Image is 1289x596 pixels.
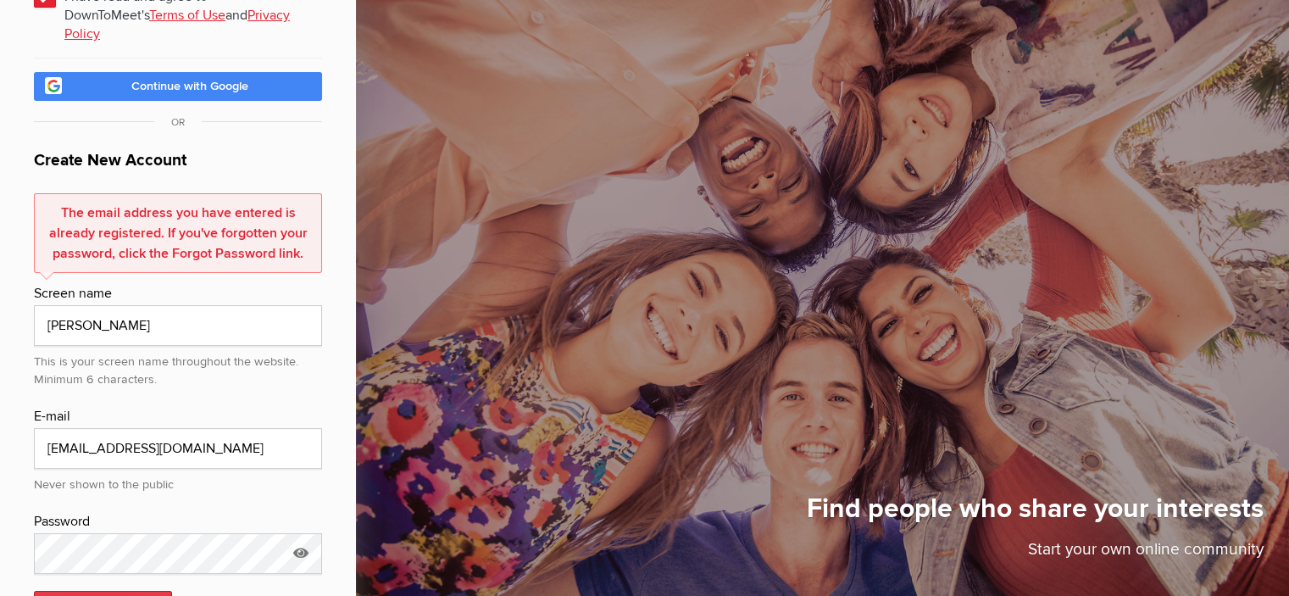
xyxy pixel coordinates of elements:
[34,193,322,273] div: The email address you have entered is already registered. If you've forgotten your password, clic...
[154,116,202,129] span: OR
[34,511,322,533] div: Password
[807,492,1264,538] h1: Find people who share your interests
[34,469,322,494] div: Never shown to the public
[807,538,1264,571] p: Start your own online community
[34,406,322,428] div: E-mail
[34,305,322,346] input: e.g. John Smith or John S.
[34,283,322,305] div: Screen name
[34,346,322,389] div: This is your screen name throughout the website. Minimum 6 characters.
[34,428,322,469] input: email@address.com
[34,72,322,101] a: Continue with Google
[34,148,322,183] h1: Create New Account
[149,7,225,24] a: Terms of Use
[131,79,248,93] span: Continue with Google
